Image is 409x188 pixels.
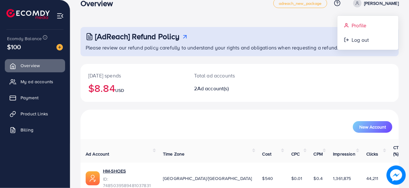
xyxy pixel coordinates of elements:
a: My ad accounts [5,75,65,88]
h2: 2 [194,85,259,92]
p: Total ad accounts [194,72,259,79]
span: CTR (%) [393,144,402,157]
span: Ad account(s) [197,85,229,92]
img: image [56,44,63,50]
a: Billing [5,123,65,136]
a: Payment [5,91,65,104]
span: 1,361,875 [333,175,351,182]
span: Cost [262,151,272,157]
span: Overview [21,62,40,69]
span: Billing [21,127,33,133]
span: 44,211 [366,175,379,182]
span: CPC [291,151,300,157]
img: menu [56,12,64,20]
ul: [PERSON_NAME] [337,15,399,50]
span: USD [115,87,124,94]
span: Product Links [21,111,48,117]
span: Log out [352,36,369,44]
span: $100 [7,42,21,51]
p: Please review our refund policy carefully to understand your rights and obligations when requesti... [86,44,395,51]
a: Product Links [5,107,65,120]
span: CPM [314,151,323,157]
img: logo [6,9,50,19]
p: [DATE] spends [88,72,179,79]
a: Overview [5,59,65,72]
span: Ad Account [86,151,109,157]
a: HM-SHOES [103,168,153,174]
span: My ad accounts [21,78,53,85]
span: $0.01 [291,175,302,182]
h2: $8.84 [88,82,179,94]
span: $540 [262,175,273,182]
span: [GEOGRAPHIC_DATA]/[GEOGRAPHIC_DATA] [163,175,252,182]
span: Ecomdy Balance [7,35,42,42]
img: image [387,166,406,185]
span: $0.4 [314,175,323,182]
span: Clicks [366,151,379,157]
button: New Account [353,121,392,133]
h3: [AdReach] Refund Policy [95,32,180,41]
span: New Account [359,125,386,129]
span: Payment [21,94,38,101]
img: ic-ads-acc.e4c84228.svg [86,171,100,185]
span: Profile [352,22,366,29]
span: Time Zone [163,151,184,157]
span: Impression [333,151,355,157]
span: adreach_new_package [279,1,322,5]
